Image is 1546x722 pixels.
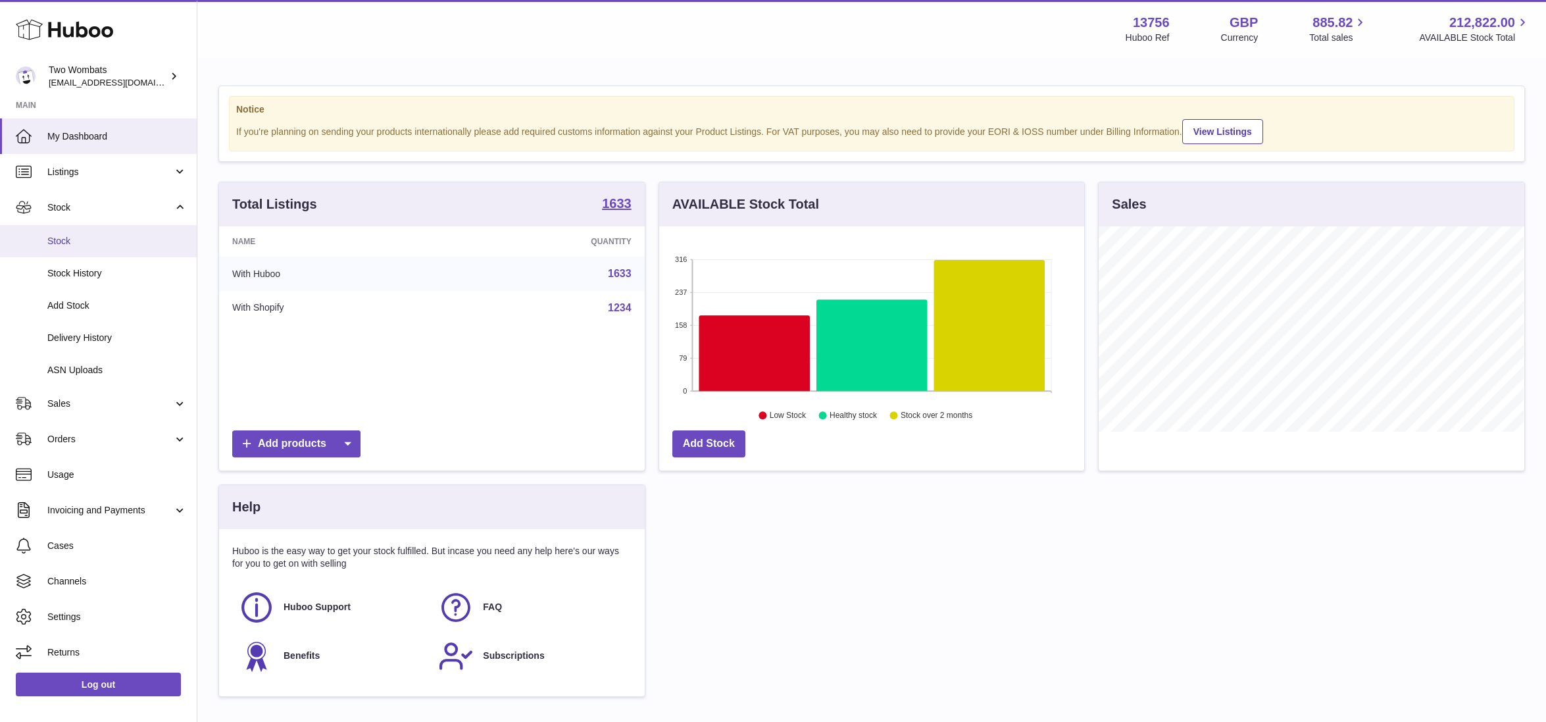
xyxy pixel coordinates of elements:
span: FAQ [483,601,502,613]
a: 885.82 Total sales [1309,14,1368,44]
text: Low Stock [770,411,807,421]
span: Total sales [1309,32,1368,44]
a: 212,822.00 AVAILABLE Stock Total [1419,14,1530,44]
text: Healthy stock [830,411,878,421]
span: Orders [47,433,173,446]
span: Sales [47,398,173,410]
span: Usage [47,469,187,481]
div: If you're planning on sending your products internationally please add required customs informati... [236,117,1507,144]
p: Huboo is the easy way to get your stock fulfilled. But incase you need any help here's our ways f... [232,545,632,570]
span: 885.82 [1312,14,1353,32]
span: Huboo Support [284,601,351,613]
td: With Huboo [219,257,449,291]
span: ASN Uploads [47,364,187,376]
span: Add Stock [47,299,187,312]
span: Cases [47,540,187,552]
a: View Listings [1182,119,1263,144]
span: Delivery History [47,332,187,344]
text: 0 [683,387,687,395]
span: Stock [47,235,187,247]
a: Add Stock [672,430,745,457]
strong: GBP [1230,14,1258,32]
th: Name [219,226,449,257]
a: Subscriptions [438,638,624,674]
span: Stock [47,201,173,214]
a: Huboo Support [239,590,425,625]
a: FAQ [438,590,624,625]
a: Add products [232,430,361,457]
span: Returns [47,646,187,659]
span: Listings [47,166,173,178]
h3: Help [232,498,261,516]
span: [EMAIL_ADDRESS][DOMAIN_NAME] [49,77,193,88]
span: 212,822.00 [1449,14,1515,32]
text: 316 [675,255,687,263]
span: Subscriptions [483,650,544,662]
span: Benefits [284,650,320,662]
a: Benefits [239,638,425,674]
a: Log out [16,673,181,696]
strong: Notice [236,103,1507,116]
h3: Sales [1112,195,1146,213]
div: Huboo Ref [1126,32,1170,44]
strong: 13756 [1133,14,1170,32]
text: 237 [675,288,687,296]
div: Currency [1221,32,1259,44]
text: 79 [679,354,687,362]
div: Two Wombats [49,64,167,89]
h3: AVAILABLE Stock Total [672,195,819,213]
span: Invoicing and Payments [47,504,173,517]
a: 1633 [602,197,632,213]
h3: Total Listings [232,195,317,213]
span: Channels [47,575,187,588]
span: My Dashboard [47,130,187,143]
span: Settings [47,611,187,623]
th: Quantity [449,226,645,257]
span: Stock History [47,267,187,280]
a: 1234 [608,302,632,313]
img: cormac@twowombats.com [16,66,36,86]
text: 158 [675,321,687,329]
span: AVAILABLE Stock Total [1419,32,1530,44]
text: Stock over 2 months [901,411,972,421]
td: With Shopify [219,291,449,325]
a: 1633 [608,268,632,279]
strong: 1633 [602,197,632,210]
